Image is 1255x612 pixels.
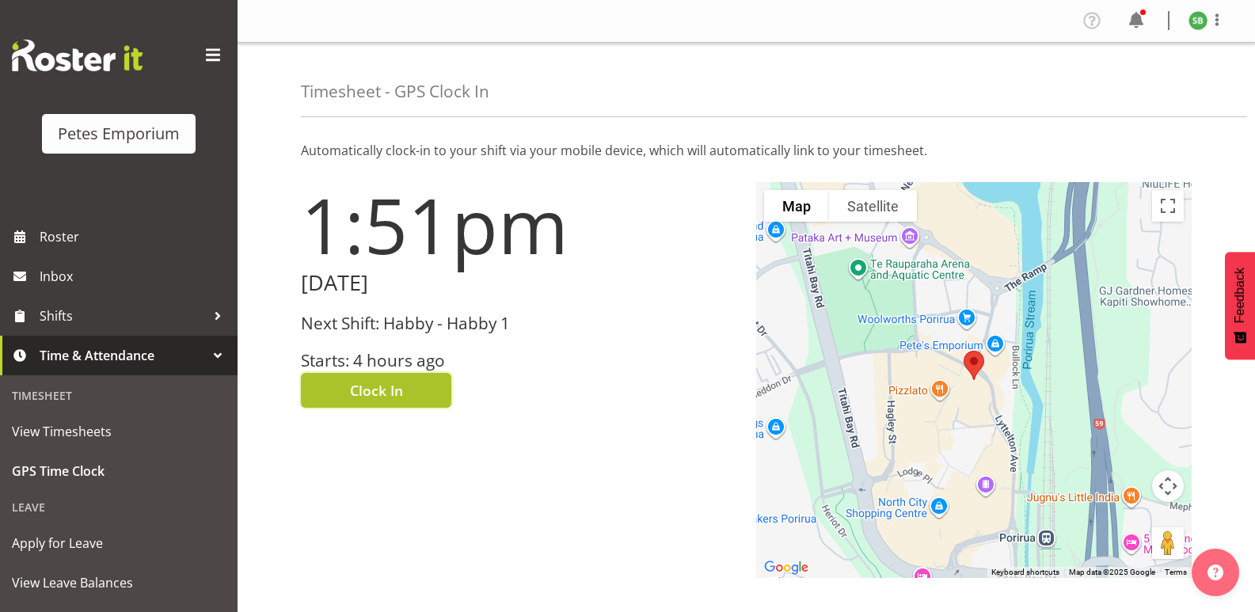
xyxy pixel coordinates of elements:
[40,225,230,249] span: Roster
[12,571,226,595] span: View Leave Balances
[4,451,234,491] a: GPS Time Clock
[40,264,230,288] span: Inbox
[4,412,234,451] a: View Timesheets
[301,352,737,370] h3: Starts: 4 hours ago
[58,122,180,146] div: Petes Emporium
[1152,470,1184,502] button: Map camera controls
[301,314,737,333] h3: Next Shift: Habby - Habby 1
[1188,11,1207,30] img: stephanie-burden9828.jpg
[12,420,226,443] span: View Timesheets
[1152,190,1184,222] button: Toggle fullscreen view
[4,491,234,523] div: Leave
[4,379,234,412] div: Timesheet
[12,459,226,483] span: GPS Time Clock
[4,563,234,602] a: View Leave Balances
[1165,568,1187,576] a: Terms (opens in new tab)
[1233,268,1247,323] span: Feedback
[301,271,737,295] h2: [DATE]
[760,557,812,578] a: Open this area in Google Maps (opens a new window)
[1152,527,1184,559] button: Drag Pegman onto the map to open Street View
[12,531,226,555] span: Apply for Leave
[40,344,206,367] span: Time & Attendance
[12,40,143,71] img: Rosterit website logo
[350,380,403,401] span: Clock In
[991,567,1059,578] button: Keyboard shortcuts
[1069,568,1155,576] span: Map data ©2025 Google
[301,141,1192,160] p: Automatically clock-in to your shift via your mobile device, which will automatically link to you...
[40,304,206,328] span: Shifts
[764,190,829,222] button: Show street map
[301,82,489,101] h4: Timesheet - GPS Clock In
[1225,252,1255,359] button: Feedback - Show survey
[4,523,234,563] a: Apply for Leave
[1207,564,1223,580] img: help-xxl-2.png
[760,557,812,578] img: Google
[301,373,451,408] button: Clock In
[829,190,917,222] button: Show satellite imagery
[301,182,737,268] h1: 1:51pm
